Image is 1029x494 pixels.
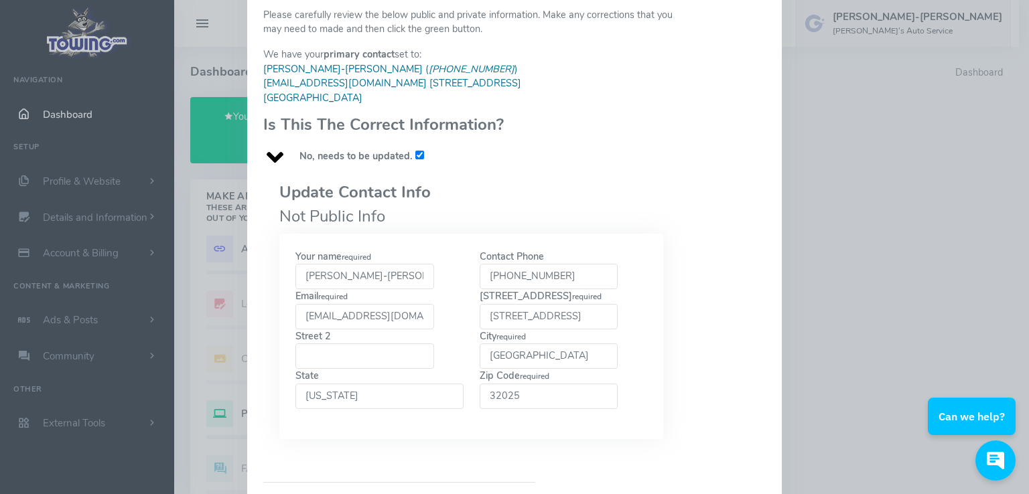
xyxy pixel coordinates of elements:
input: Zip Coderequired [480,384,618,409]
small: required [496,331,526,342]
iframe: Conversations [918,361,1029,494]
div: We have your set to: [255,48,543,163]
label: Your name [295,250,434,290]
input: Emailrequired [295,304,434,329]
label: State [295,369,464,409]
input: Street 2 [295,343,434,369]
small: required [520,371,549,382]
label: [STREET_ADDRESS] [480,289,618,329]
input: Contact Phone [480,264,618,289]
em: [PHONE_NUMBER] [429,62,514,76]
small: required [572,291,602,302]
legend: Not Public Info [279,180,663,228]
label: City [480,329,618,369]
select: State [295,384,464,409]
blockquote: [PERSON_NAME]-[PERSON_NAME] ( ) [EMAIL_ADDRESS][DOMAIN_NAME] [STREET_ADDRESS] [GEOGRAPHIC_DATA] [263,62,535,106]
small: required [342,252,371,262]
label: Street 2 [295,329,434,369]
input: Cityrequired [480,343,618,369]
b: primary contact [324,48,395,61]
b: Update Contact Info [279,181,431,203]
p: Please carefully review the below public and private information. Make any corrections that you m... [263,8,679,37]
label: Email [295,289,434,329]
label: Contact Phone [480,250,618,290]
input: [STREET_ADDRESS]required [480,304,618,329]
label: Zip Code [480,369,618,409]
h3: Is This The Correct Information? [263,116,535,133]
input: Your namerequired [295,264,434,289]
input: No, needs to be updated. [415,151,424,159]
small: required [318,291,348,302]
b: No, needs to be updated. [299,149,413,163]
